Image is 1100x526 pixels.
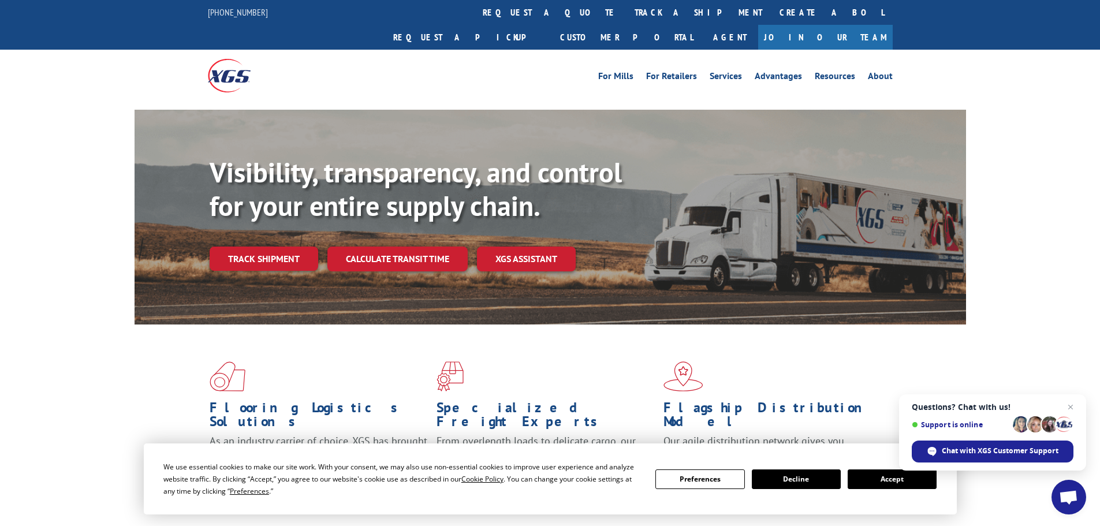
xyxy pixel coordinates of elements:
a: For Mills [598,72,633,84]
img: xgs-icon-flagship-distribution-model-red [663,361,703,391]
a: Request a pickup [385,25,551,50]
span: As an industry carrier of choice, XGS has brought innovation and dedication to flooring logistics... [210,434,427,475]
a: Resources [815,72,855,84]
a: XGS ASSISTANT [477,247,576,271]
span: Support is online [912,420,1009,429]
b: Visibility, transparency, and control for your entire supply chain. [210,154,622,223]
span: Preferences [230,486,269,496]
a: For Retailers [646,72,697,84]
h1: Flooring Logistics Solutions [210,401,428,434]
img: xgs-icon-total-supply-chain-intelligence-red [210,361,245,391]
a: Join Our Team [758,25,893,50]
div: Open chat [1051,480,1086,514]
h1: Flagship Distribution Model [663,401,882,434]
a: Advantages [755,72,802,84]
button: Decline [752,469,841,489]
a: About [868,72,893,84]
img: xgs-icon-focused-on-flooring-red [437,361,464,391]
p: From overlength loads to delicate cargo, our experienced staff knows the best way to move your fr... [437,434,655,486]
a: Customer Portal [551,25,702,50]
span: Chat with XGS Customer Support [942,446,1058,456]
span: Cookie Policy [461,474,504,484]
button: Preferences [655,469,744,489]
div: Chat with XGS Customer Support [912,441,1073,462]
h1: Specialized Freight Experts [437,401,655,434]
span: Our agile distribution network gives you nationwide inventory management on demand. [663,434,876,461]
a: Services [710,72,742,84]
span: Questions? Chat with us! [912,402,1073,412]
button: Accept [848,469,937,489]
a: Track shipment [210,247,318,271]
a: Calculate transit time [327,247,468,271]
span: Close chat [1064,400,1077,414]
a: Agent [702,25,758,50]
div: Cookie Consent Prompt [144,443,957,514]
a: [PHONE_NUMBER] [208,6,268,18]
div: We use essential cookies to make our site work. With your consent, we may also use non-essential ... [163,461,642,497]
